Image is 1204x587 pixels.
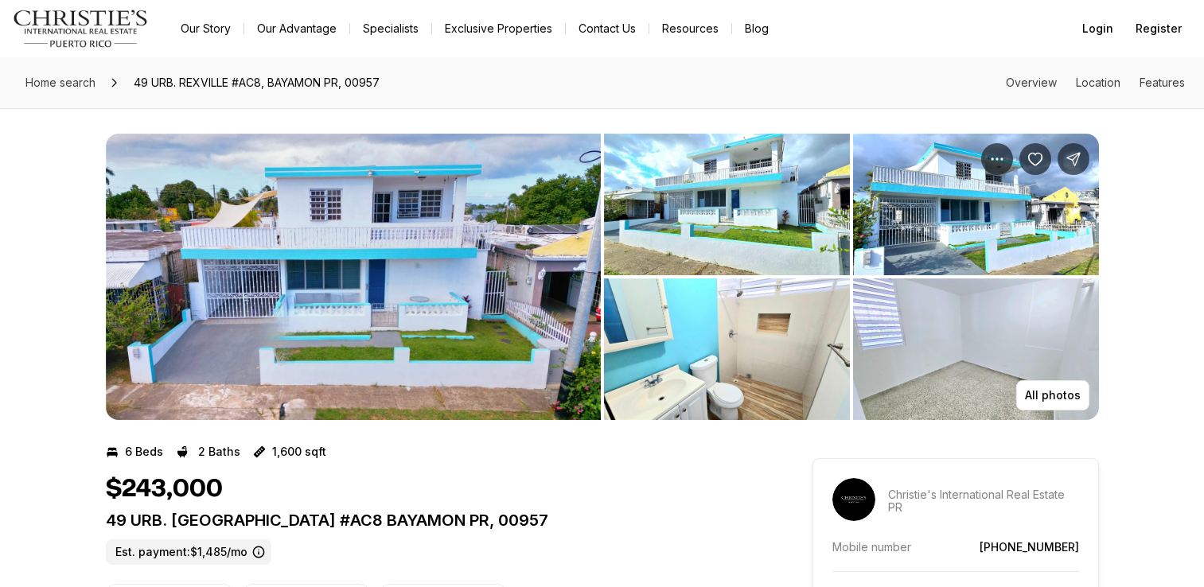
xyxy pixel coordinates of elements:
button: Contact Us [566,17,649,40]
a: Blog [732,17,781,40]
button: View image gallery [604,134,850,275]
h1: $243,000 [106,474,223,504]
button: All photos [1016,380,1089,410]
label: Est. payment: $1,485/mo [106,539,271,565]
button: Register [1126,13,1191,45]
p: 1,600 sqft [272,445,326,458]
span: Login [1082,22,1113,35]
a: Our Story [168,17,244,40]
button: Save Property: 49 URB. REXVILLE #AC8 [1019,143,1051,175]
a: Resources [649,17,731,40]
a: Specialists [350,17,431,40]
p: 2 Baths [198,445,240,458]
p: Mobile number [832,540,911,554]
button: View image gallery [853,278,1099,420]
a: Skip to: Overview [1006,76,1057,89]
button: View image gallery [106,134,601,420]
span: Register [1136,22,1182,35]
p: All photos [1025,389,1081,402]
a: Exclusive Properties [432,17,565,40]
a: Skip to: Location [1076,76,1120,89]
button: Login [1073,13,1123,45]
button: View image gallery [604,278,850,420]
p: Christie's International Real Estate PR [888,488,1079,514]
img: logo [13,10,149,48]
button: Share Property: 49 URB. REXVILLE #AC8 [1058,143,1089,175]
span: 49 URB. REXVILLE #AC8, BAYAMON PR, 00957 [127,70,386,95]
p: 49 URB. [GEOGRAPHIC_DATA] #AC8 BAYAMON PR, 00957 [106,511,755,530]
nav: Page section menu [1006,76,1185,89]
button: Property options [981,143,1013,175]
a: Skip to: Features [1140,76,1185,89]
div: Listing Photos [106,134,1099,420]
a: Home search [19,70,102,95]
button: View image gallery [853,134,1099,275]
a: [PHONE_NUMBER] [980,540,1079,554]
a: Our Advantage [244,17,349,40]
li: 1 of 4 [106,134,601,420]
span: Home search [25,76,95,89]
p: 6 Beds [125,445,163,458]
li: 2 of 4 [604,134,1099,420]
